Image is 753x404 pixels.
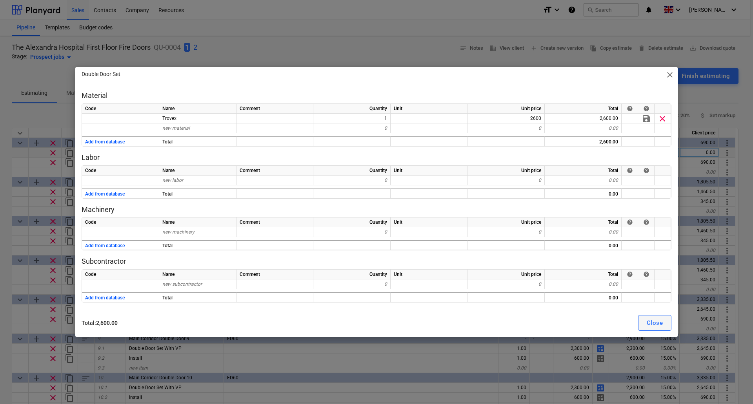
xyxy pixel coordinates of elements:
[82,257,671,266] p: Subcontractor
[313,176,391,185] div: 0
[642,114,651,123] span: Save material in database
[665,70,675,80] span: close
[467,217,545,227] div: Unit price
[391,166,467,176] div: Unit
[545,123,622,133] div: 0.00
[467,176,545,185] div: 0
[545,270,622,279] div: Total
[658,114,667,123] span: Delete material
[643,167,649,174] div: The button in this column allows you to either save a row into the cost database or update its pr...
[545,227,622,237] div: 0.00
[82,270,159,279] div: Code
[82,70,120,78] p: Double Door Set
[162,116,176,121] span: Trovex
[313,270,391,279] div: Quantity
[545,217,622,227] div: Total
[643,271,649,277] span: help
[236,166,313,176] div: Comment
[85,241,125,251] button: Add from database
[159,188,236,198] div: Total
[159,166,236,176] div: Name
[236,270,313,279] div: Comment
[159,217,236,227] div: Name
[467,114,545,123] div: 2600
[545,104,622,114] div: Total
[236,217,313,227] div: Comment
[162,178,183,183] span: new labor
[159,136,236,146] div: Total
[159,270,236,279] div: Name
[162,125,190,131] span: new material
[82,319,375,327] p: Total : 2,600.00
[82,205,671,214] p: Machinery
[643,219,649,225] span: help
[545,279,622,289] div: 0.00
[159,240,236,250] div: Total
[467,270,545,279] div: Unit price
[627,219,633,225] div: If the row is from the cost database then you can anytime get the latest price from there.
[627,167,633,174] div: If the row is from the cost database then you can anytime get the latest price from there.
[313,114,391,123] div: 1
[85,189,125,199] button: Add from database
[467,123,545,133] div: 0
[627,167,633,174] span: help
[467,279,545,289] div: 0
[545,292,622,302] div: 0.00
[313,166,391,176] div: Quantity
[545,188,622,198] div: 0.00
[82,217,159,227] div: Code
[85,137,125,147] button: Add from database
[313,227,391,237] div: 0
[627,105,633,112] div: If the row is from the cost database then you can anytime get the latest price from there.
[627,219,633,225] span: help
[159,292,236,302] div: Total
[643,167,649,174] span: help
[313,123,391,133] div: 0
[545,176,622,185] div: 0.00
[162,281,202,287] span: new subcontractor
[162,229,195,235] span: new machinery
[313,217,391,227] div: Quantity
[467,227,545,237] div: 0
[85,293,125,303] button: Add from database
[545,166,622,176] div: Total
[643,271,649,277] div: The button in this column allows you to either save a row into the cost database or update its pr...
[391,104,467,114] div: Unit
[159,104,236,114] div: Name
[545,240,622,250] div: 0.00
[545,136,622,146] div: 2,600.00
[82,153,671,162] p: Labor
[643,105,649,112] span: help
[643,219,649,225] div: The button in this column allows you to either save a row into the cost database or update its pr...
[82,104,159,114] div: Code
[391,217,467,227] div: Unit
[236,104,313,114] div: Comment
[313,279,391,289] div: 0
[627,105,633,112] span: help
[545,114,622,123] div: 2,600.00
[82,166,159,176] div: Code
[627,271,633,277] span: help
[627,271,633,277] div: If the row is from the cost database then you can anytime get the latest price from there.
[391,270,467,279] div: Unit
[638,315,671,331] button: Close
[313,104,391,114] div: Quantity
[82,91,671,100] p: Material
[647,318,663,328] div: Close
[467,166,545,176] div: Unit price
[643,105,649,112] div: The button in this column allows you to either save a row into the cost database or update its pr...
[467,104,545,114] div: Unit price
